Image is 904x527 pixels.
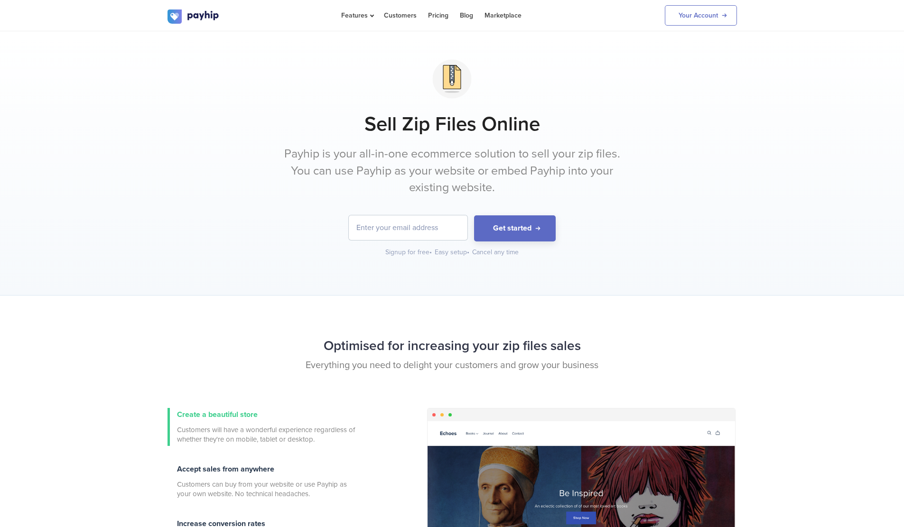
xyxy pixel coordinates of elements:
span: Customers can buy from your website or use Payhip as your own website. No technical headaches. [177,480,357,499]
span: Accept sales from anywhere [177,464,274,474]
img: logo.svg [168,9,220,24]
h1: Sell Zip Files Online [168,112,737,136]
a: Accept sales from anywhere Customers can buy from your website or use Payhip as your own website.... [168,462,357,500]
div: Cancel any time [472,248,519,257]
span: Create a beautiful store [177,410,258,419]
span: Customers will have a wonderful experience regardless of whether they're on mobile, tablet or des... [177,425,357,444]
input: Enter your email address [349,215,467,240]
h2: Optimised for increasing your zip files sales [168,333,737,359]
img: svg+xml;utf8,%3Csvg%20viewBox%3D%220%200%20100%20100%22%20xmlns%3D%22http%3A%2F%2Fwww.w3.org%2F20... [428,55,476,103]
p: Everything you need to delight your customers and grow your business [168,359,737,372]
span: • [467,248,469,256]
span: Features [341,11,373,19]
div: Easy setup [435,248,470,257]
a: Create a beautiful store Customers will have a wonderful experience regardless of whether they're... [168,408,357,446]
p: Payhip is your all-in-one ecommerce solution to sell your zip files. You can use Payhip as your w... [274,146,630,196]
a: Your Account [665,5,737,26]
button: Get started [474,215,556,241]
div: Signup for free [385,248,433,257]
span: • [429,248,432,256]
